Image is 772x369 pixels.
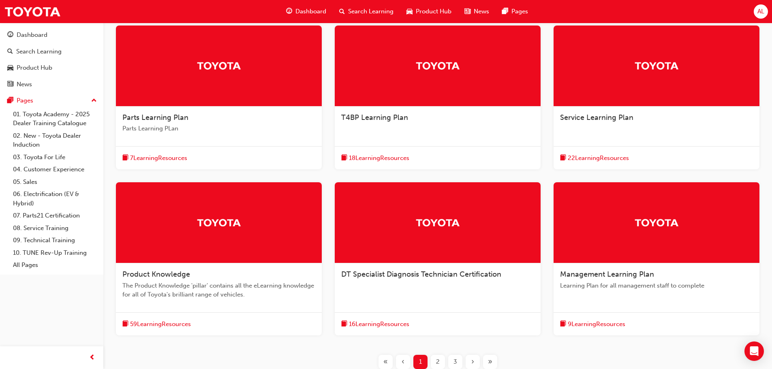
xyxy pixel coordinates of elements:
div: Search Learning [16,47,62,56]
a: 01. Toyota Academy - 2025 Dealer Training Catalogue [10,108,100,130]
a: search-iconSearch Learning [333,3,400,20]
button: Next page [464,355,481,369]
span: ‹ [402,357,404,367]
span: pages-icon [7,97,13,105]
span: news-icon [464,6,470,17]
a: Product Hub [3,60,100,75]
button: AL [754,4,768,19]
span: book-icon [560,319,566,329]
span: 9 Learning Resources [568,320,625,329]
a: 09. Technical Training [10,234,100,247]
span: book-icon [341,153,347,163]
a: guage-iconDashboard [280,3,333,20]
span: 1 [419,357,422,367]
span: Learning Plan for all management staff to complete [560,281,753,290]
a: TrakT4BP Learning Planbook-icon18LearningResources [335,26,541,170]
button: First page [377,355,394,369]
img: Trak [634,215,679,230]
div: Product Hub [17,63,52,73]
a: All Pages [10,259,100,271]
a: pages-iconPages [496,3,535,20]
img: Trak [415,215,460,230]
span: search-icon [7,48,13,55]
button: book-icon16LearningResources [341,319,409,329]
span: « [383,357,388,367]
button: book-icon7LearningResources [122,153,187,163]
span: news-icon [7,81,13,88]
span: Parts Learning PLan [122,124,315,133]
a: 02. New - Toyota Dealer Induction [10,130,100,151]
button: book-icon59LearningResources [122,319,191,329]
span: car-icon [7,64,13,72]
span: 16 Learning Resources [349,320,409,329]
a: Search Learning [3,44,100,59]
span: search-icon [339,6,345,17]
img: Trak [197,215,241,230]
img: Trak [197,58,241,73]
a: 04. Customer Experience [10,163,100,176]
a: TrakProduct KnowledgeThe Product Knowledge 'pillar' contains all the eLearning knowledge for all ... [116,182,322,335]
a: Dashboard [3,28,100,43]
span: The Product Knowledge 'pillar' contains all the eLearning knowledge for all of Toyota's brilliant... [122,281,315,299]
span: 7 Learning Resources [130,154,187,163]
img: Trak [634,58,679,73]
span: guage-icon [7,32,13,39]
span: up-icon [91,96,97,106]
div: Open Intercom Messenger [744,341,764,361]
span: 18 Learning Resources [349,154,409,163]
a: news-iconNews [458,3,496,20]
span: 3 [453,357,457,367]
img: Trak [415,58,460,73]
button: book-icon22LearningResources [560,153,629,163]
span: » [488,357,492,367]
span: DT Specialist Diagnosis Technician Certification [341,270,501,279]
div: Pages [17,96,33,105]
span: 59 Learning Resources [130,320,191,329]
a: 07. Parts21 Certification [10,209,100,222]
span: Parts Learning Plan [122,113,188,122]
span: AL [757,7,764,16]
a: 03. Toyota For Life [10,151,100,164]
button: book-icon9LearningResources [560,319,625,329]
span: prev-icon [89,353,95,363]
a: car-iconProduct Hub [400,3,458,20]
span: 22 Learning Resources [568,154,629,163]
a: TrakManagement Learning PlanLearning Plan for all management staff to completebook-icon9LearningR... [554,182,759,335]
button: Previous page [394,355,412,369]
span: › [471,357,474,367]
span: Product Hub [416,7,451,16]
a: 10. TUNE Rev-Up Training [10,247,100,259]
a: TrakParts Learning PlanParts Learning PLanbook-icon7LearningResources [116,26,322,170]
img: Trak [4,2,61,21]
span: News [474,7,489,16]
a: 05. Sales [10,176,100,188]
button: Pages [3,93,100,108]
span: book-icon [122,319,128,329]
span: T4BP Learning Plan [341,113,408,122]
button: book-icon18LearningResources [341,153,409,163]
button: Page 2 [429,355,447,369]
div: News [17,80,32,89]
span: Dashboard [295,7,326,16]
a: News [3,77,100,92]
span: guage-icon [286,6,292,17]
span: book-icon [560,153,566,163]
span: book-icon [122,153,128,163]
button: Last page [481,355,499,369]
div: Dashboard [17,30,47,40]
span: 2 [436,357,440,367]
a: 06. Electrification (EV & Hybrid) [10,188,100,209]
span: Search Learning [348,7,393,16]
span: Product Knowledge [122,270,190,279]
button: Page 3 [447,355,464,369]
a: TrakDT Specialist Diagnosis Technician Certificationbook-icon16LearningResources [335,182,541,335]
span: car-icon [406,6,413,17]
button: DashboardSearch LearningProduct HubNews [3,26,100,93]
span: book-icon [341,319,347,329]
button: Page 1 [412,355,429,369]
span: pages-icon [502,6,508,17]
span: Service Learning Plan [560,113,633,122]
span: Pages [511,7,528,16]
